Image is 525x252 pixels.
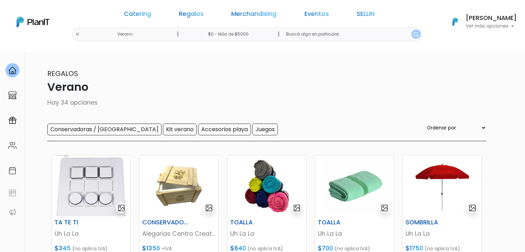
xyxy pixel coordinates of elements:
a: Merchandising [231,11,276,19]
img: thumb_WhatsApp_Image_2023-10-16_at_20.09.06.jpg [227,155,306,216]
img: thumb_WhatsApp_Image_2023-10-16_at_20.11.37.jpg [315,155,394,216]
p: Alegorias Centro Creativo [142,229,215,238]
img: gallery-light [117,204,125,212]
img: PlanIt Logo [17,17,49,27]
img: gallery-light [293,204,301,212]
a: Regalos [179,11,204,19]
p: Uh La La [406,229,479,238]
span: (no aplica IVA) [425,245,460,252]
h6: SOMBRILLA [401,219,456,226]
a: SELLIN [357,11,375,19]
img: home-e721727adea9d79c4d83392d1f703f7f8bce08238fde08b1acbfd93340b81755.svg [8,66,17,75]
input: Juegos [252,124,278,135]
img: thumb_WhatsApp_Image_2023-05-22_at_09.03.46.jpeg [52,155,130,216]
p: Hay 34 opciones [39,98,486,107]
input: Conservadoras / [GEOGRAPHIC_DATA] [47,124,162,135]
img: people-662611757002400ad9ed0e3c099ab2801c6687ba6c219adb57efc949bc21e19d.svg [8,141,17,149]
p: Uh La La [318,229,391,238]
p: Verano [39,79,486,95]
p: | [177,30,179,38]
p: Ver más opciones [466,24,517,29]
img: gallery-light [381,204,389,212]
p: | [278,30,280,38]
img: feedback-78b5a0c8f98aac82b08bfc38622c3050aee476f2c9584af64705fc4e61158814.svg [8,189,17,197]
p: Uh La La [230,229,303,238]
p: Regalos [39,68,486,79]
img: campaigns-02234683943229c281be62815700db0a1741e53638e28bf9629b52c665b00959.svg [8,116,17,125]
p: Uh La La [55,229,128,238]
img: PlanIt Logo [448,14,463,29]
span: (no aplica IVA) [334,245,370,252]
img: calendar-87d922413cdce8b2cf7b7f5f62616a5cf9e4887200fb71536465627b3292af00.svg [8,166,17,175]
img: partners-52edf745621dab592f3b2c58e3bca9d71375a7ef29c3b500c9f145b62cc070d4.svg [8,208,17,216]
a: Eventos [304,11,329,19]
span: (no aplica IVA) [247,245,283,252]
span: (no aplica IVA) [72,245,108,252]
span: +IVA [162,245,172,252]
img: gallery-light [468,204,476,212]
a: Catering [124,11,151,19]
img: thumb_Captura_de_pantalla_2023-09-12_131513-PhotoRoom.png [139,155,218,216]
h6: TA TE TI [50,219,105,226]
input: Accesorios playa [198,124,251,135]
input: Buscá algo en particular.. [281,28,422,41]
img: search_button-432b6d5273f82d61273b3651a40e1bd1b912527efae98b1b7a1b2c0702e16a8d.svg [414,32,419,37]
img: close-6986928ebcb1d6c9903e3b54e860dbc4d054630f23adef3a32610726dff6a82b.svg [75,32,80,37]
img: gallery-light [205,204,213,212]
h6: TOALLA [314,219,368,226]
img: thumb_WhatsApp_Image_2023-10-16_at_20.14.41.jpeg [403,155,482,216]
h6: [PERSON_NAME] [466,15,517,21]
h6: TOALLA [226,219,281,226]
input: Kit verano [163,124,197,135]
img: marketplace-4ceaa7011d94191e9ded77b95e3339b90024bf715f7c57f8cf31f2d8c509eaba.svg [8,91,17,99]
h6: CONSERVADORA [138,219,193,226]
button: PlanIt Logo [PERSON_NAME] Ver más opciones [444,13,517,31]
